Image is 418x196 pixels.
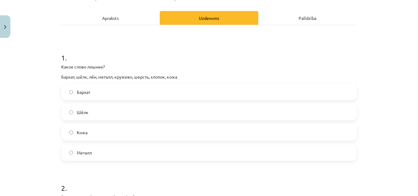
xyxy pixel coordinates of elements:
[77,109,88,116] span: Шёлк
[61,11,160,25] div: Apraksts
[4,25,6,29] img: icon-close-lesson-0947bae3869378f0d4975bcd49f059093ad1ed9edebbc8119c70593378902aed.svg
[258,11,357,25] div: Palīdzība
[61,64,357,70] p: Какое слово лишнее?
[77,129,88,136] span: Кожа
[61,74,357,80] p: Бархат, шёлк, лён, металл, кружево, шерсть, хлопок, кожа
[69,90,73,94] input: Бархат
[69,110,73,114] input: Шёлк
[77,150,92,156] span: Металл
[69,151,73,155] input: Металл
[61,173,357,192] h1: 2 .
[61,43,357,62] h1: 1 .
[77,89,90,95] span: Бархат
[69,131,73,135] input: Кожа
[160,11,258,25] div: Uzdevums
